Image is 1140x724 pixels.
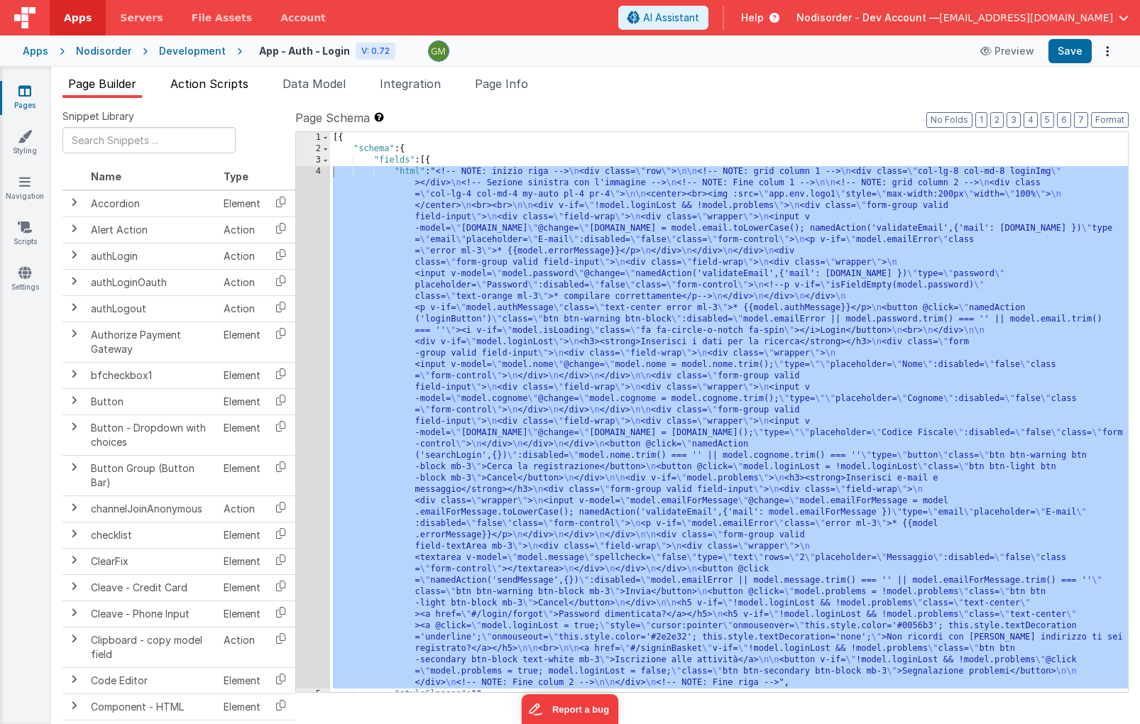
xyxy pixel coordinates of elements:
[296,689,330,700] div: 5
[218,388,266,415] td: Element
[62,127,236,153] input: Search Snippets ...
[85,269,218,295] td: authLoginOauth
[926,112,972,128] button: No Folds
[522,694,619,724] iframe: Marker.io feedback button
[218,243,266,269] td: Action
[741,11,764,25] span: Help
[85,243,218,269] td: authLogin
[429,41,449,61] img: d5b69dba312e0b162044c115904e1741
[1024,112,1038,128] button: 4
[296,155,330,166] div: 3
[283,77,346,91] span: Data Model
[972,40,1043,62] button: Preview
[990,112,1004,128] button: 2
[1041,112,1054,128] button: 5
[296,166,330,689] div: 4
[1074,112,1088,128] button: 7
[218,322,266,362] td: Element
[975,112,987,128] button: 1
[218,522,266,548] td: Element
[796,11,939,25] span: Nodisorder - Dev Account —
[218,216,266,243] td: Action
[259,45,350,56] h4: App - Auth - Login
[218,693,266,720] td: Element
[218,495,266,522] td: Action
[218,548,266,574] td: Element
[91,170,121,182] span: Name
[296,132,330,143] div: 1
[192,11,253,25] span: File Assets
[85,693,218,720] td: Component - HTML
[296,143,330,155] div: 2
[1048,39,1092,63] button: Save
[643,11,699,25] span: AI Assistant
[85,415,218,455] td: Button - Dropdown with choices
[85,295,218,322] td: authLogout
[85,600,218,627] td: Cleave - Phone Input
[1097,41,1117,61] button: Options
[796,11,1129,25] button: Nodisorder - Dev Account — [EMAIL_ADDRESS][DOMAIN_NAME]
[85,362,218,388] td: bfcheckbox1
[218,600,266,627] td: Element
[85,495,218,522] td: channelJoinAnonymous
[939,11,1113,25] span: [EMAIL_ADDRESS][DOMAIN_NAME]
[218,574,266,600] td: Element
[85,627,218,667] td: Clipboard - copy model field
[85,667,218,693] td: Code Editor
[218,455,266,495] td: Element
[1091,112,1129,128] button: Format
[1007,112,1021,128] button: 3
[618,6,708,30] button: AI Assistant
[64,11,92,25] span: Apps
[170,77,248,91] span: Action Scripts
[218,269,266,295] td: Action
[356,43,395,60] div: V: 0.72
[85,455,218,495] td: Button Group (Button Bar)
[295,109,370,126] span: Page Schema
[23,44,48,58] div: Apps
[218,627,266,667] td: Action
[1057,112,1071,128] button: 6
[159,44,226,58] div: Development
[218,295,266,322] td: Action
[380,77,441,91] span: Integration
[224,170,248,182] span: Type
[85,574,218,600] td: Cleave - Credit Card
[68,77,136,91] span: Page Builder
[62,109,134,124] span: Snippet Library
[218,362,266,388] td: Element
[85,548,218,574] td: ClearFix
[76,44,131,58] div: Nodisorder
[475,77,528,91] span: Page Info
[218,415,266,455] td: Element
[218,190,266,217] td: Element
[120,11,163,25] span: Servers
[85,190,218,217] td: Accordion
[85,522,218,548] td: checklist
[218,667,266,693] td: Element
[85,216,218,243] td: Alert Action
[85,388,218,415] td: Button
[85,322,218,362] td: Authorize Payment Gateway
